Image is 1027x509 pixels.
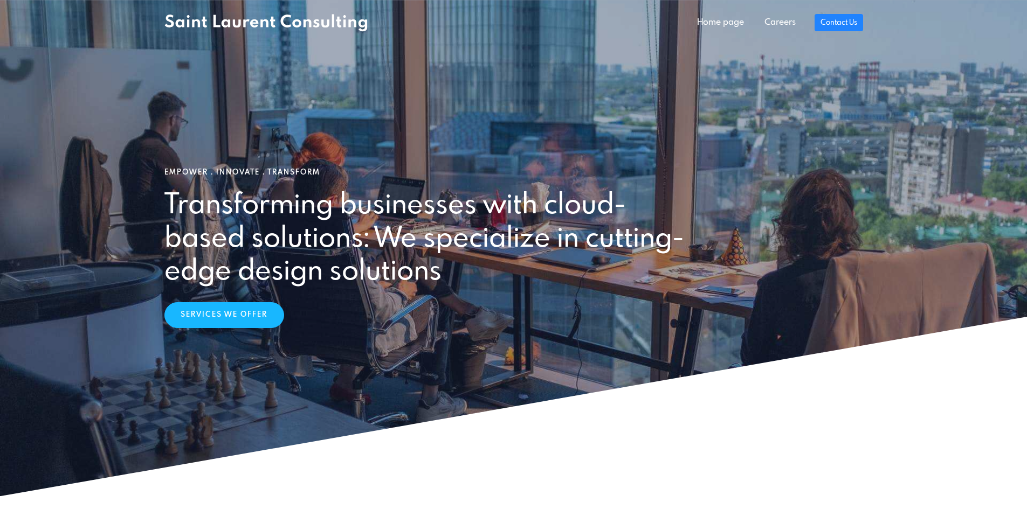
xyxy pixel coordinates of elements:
[815,14,863,31] a: Contact Us
[164,302,284,328] a: Services We Offer
[687,12,754,33] a: Home page
[164,190,688,289] h2: Transforming businesses with cloud-based solutions: We specialize in cutting-edge design solutions
[754,12,806,33] a: Careers
[164,168,863,177] h1: Empower . Innovate . Transform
